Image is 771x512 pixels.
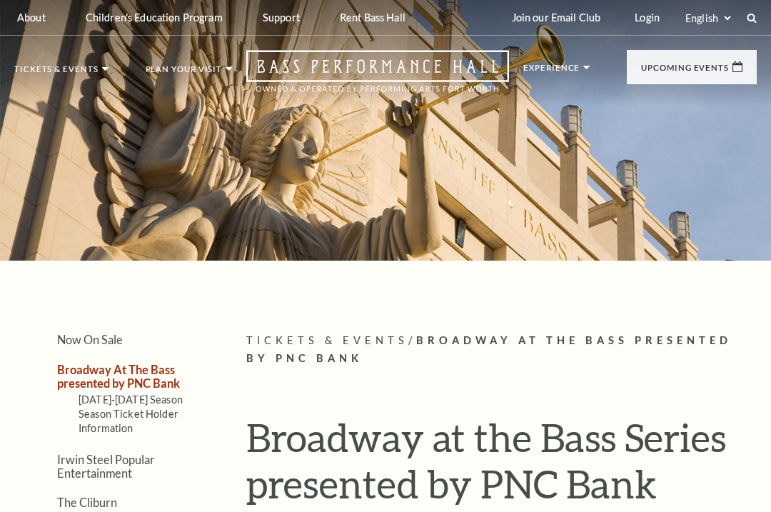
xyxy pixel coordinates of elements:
span: Broadway At The Bass presented by PNC Bank [246,334,732,364]
p: Rent Bass Hall [340,11,405,24]
a: Season Ticket Holder Information [79,408,178,434]
p: Tickets & Events [14,65,99,81]
p: Upcoming Events [641,64,729,79]
select: Select: [682,11,733,25]
a: [DATE]-[DATE] Season [79,393,183,406]
p: Experience [523,64,580,79]
p: Plan Your Visit [146,65,223,81]
p: Children's Education Program [86,11,223,24]
a: Irwin Steel Popular Entertainment [57,453,155,480]
p: / [246,332,757,368]
a: Now On Sale [57,333,123,346]
p: About [17,11,46,24]
a: Broadway At The Bass presented by PNC Bank [57,363,180,390]
p: Support [263,11,300,24]
a: The Cliburn [57,496,117,509]
span: Tickets & Events [246,334,408,346]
